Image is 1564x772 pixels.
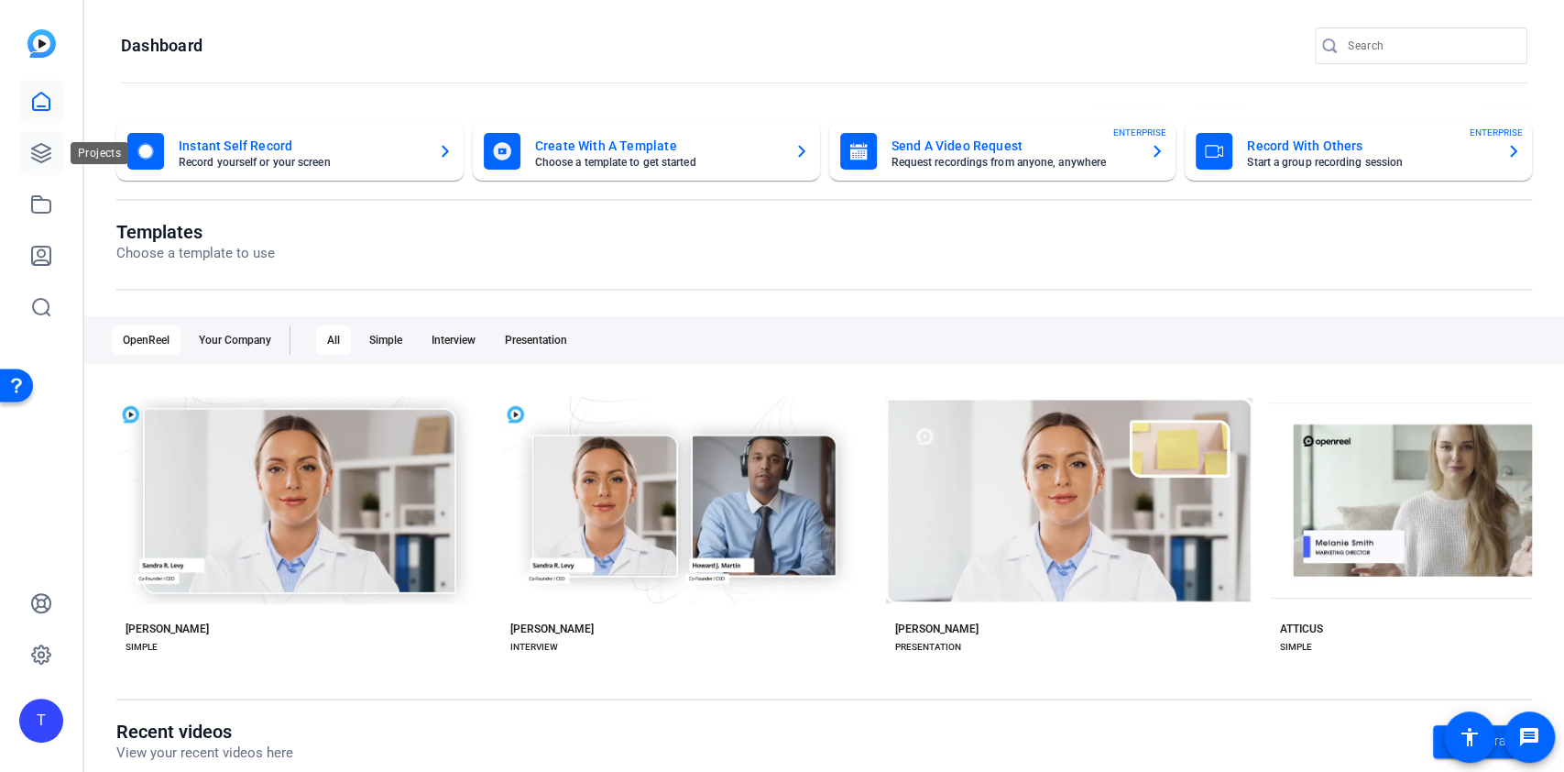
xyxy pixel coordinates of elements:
span: ENTERPRISE [1113,126,1166,139]
mat-card-title: Instant Self Record [179,135,423,157]
div: Your Company [188,325,282,355]
mat-card-subtitle: Choose a template to get started [535,157,780,168]
mat-card-title: Create With A Template [535,135,780,157]
h1: Templates [116,221,275,243]
a: Go to library [1433,725,1532,758]
mat-icon: accessibility [1459,726,1481,748]
mat-card-title: Record With Others [1247,135,1492,157]
h1: Dashboard [121,35,202,57]
div: [PERSON_NAME] [510,622,594,636]
h1: Recent videos [116,721,293,743]
img: blue-gradient.svg [27,29,56,58]
div: T [19,699,63,743]
button: Instant Self RecordRecord yourself or your screen [116,122,464,181]
button: Create With A TemplateChoose a template to get started [473,122,820,181]
div: Projects [71,142,128,164]
div: PRESENTATION [895,640,961,655]
div: Simple [358,325,413,355]
mat-icon: message [1518,726,1540,748]
div: ATTICUS [1280,622,1323,636]
button: Send A Video RequestRequest recordings from anyone, anywhereENTERPRISE [829,122,1176,181]
div: SIMPLE [1280,640,1312,655]
div: INTERVIEW [510,640,558,655]
input: Search [1348,35,1513,57]
div: [PERSON_NAME] [895,622,979,636]
mat-card-subtitle: Request recordings from anyone, anywhere [891,157,1136,168]
div: [PERSON_NAME] [126,622,209,636]
span: ENTERPRISE [1470,126,1523,139]
button: Record With OthersStart a group recording sessionENTERPRISE [1185,122,1532,181]
div: SIMPLE [126,640,158,655]
p: Choose a template to use [116,243,275,264]
p: View your recent videos here [116,743,293,764]
div: Interview [421,325,487,355]
mat-card-title: Send A Video Request [891,135,1136,157]
div: Presentation [494,325,578,355]
mat-card-subtitle: Start a group recording session [1247,157,1492,168]
div: All [316,325,351,355]
div: OpenReel [112,325,180,355]
mat-card-subtitle: Record yourself or your screen [179,157,423,168]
